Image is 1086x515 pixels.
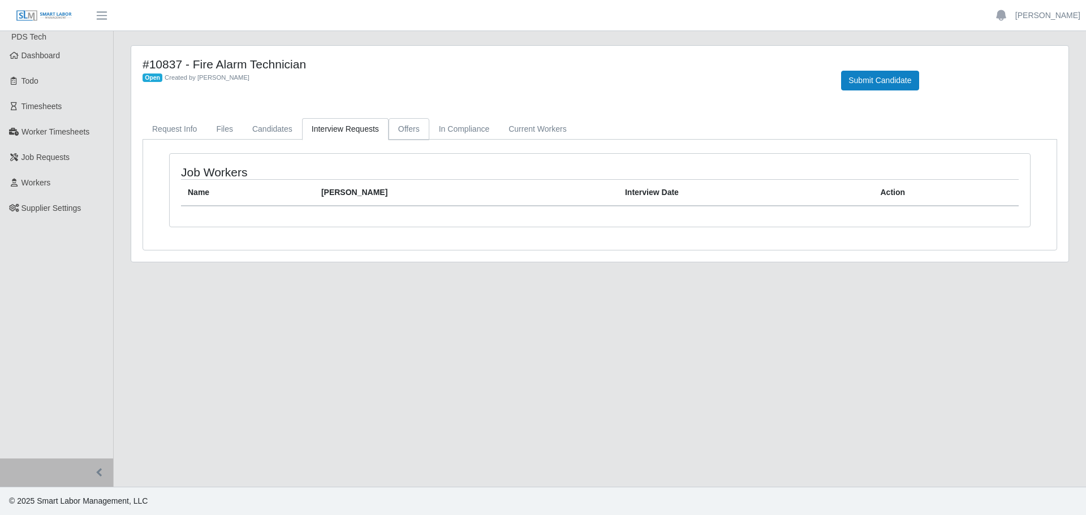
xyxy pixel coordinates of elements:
[181,165,520,179] h4: Job Workers
[21,76,38,85] span: Todo
[1015,10,1080,21] a: [PERSON_NAME]
[873,180,1019,206] th: Action
[165,74,249,81] span: Created by [PERSON_NAME]
[389,118,429,140] a: Offers
[21,178,51,187] span: Workers
[181,180,314,206] th: Name
[11,32,46,41] span: PDS Tech
[841,71,919,90] button: Submit Candidate
[21,153,70,162] span: Job Requests
[21,127,89,136] span: Worker Timesheets
[21,204,81,213] span: Supplier Settings
[9,496,148,505] span: © 2025 Smart Labor Management, LLC
[21,51,61,60] span: Dashboard
[16,10,72,22] img: SLM Logo
[21,102,62,111] span: Timesheets
[302,118,389,140] a: Interview Requests
[143,73,162,83] span: Open
[243,118,302,140] a: Candidates
[618,180,874,206] th: Interview Date
[143,118,206,140] a: Request Info
[143,57,824,71] h4: #10837 - Fire Alarm Technician
[499,118,576,140] a: Current Workers
[314,180,618,206] th: [PERSON_NAME]
[206,118,243,140] a: Files
[429,118,499,140] a: In Compliance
